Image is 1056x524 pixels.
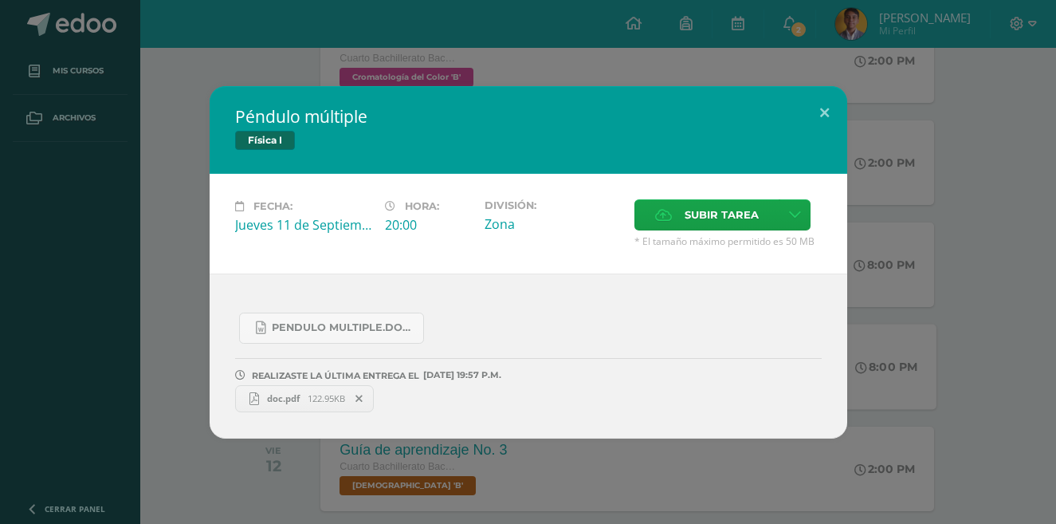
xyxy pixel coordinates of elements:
a: Pendulo multiple.docx [239,313,424,344]
span: Fecha: [253,200,292,212]
span: REALIZASTE LA ÚLTIMA ENTREGA EL [252,370,419,381]
span: Remover entrega [346,390,373,408]
span: Hora: [405,200,439,212]
div: 20:00 [385,216,472,234]
span: doc.pdf [259,392,308,404]
span: Física I [235,131,295,150]
div: Zona [485,215,622,233]
h2: Péndulo múltiple [235,105,822,128]
span: Subir tarea [685,200,759,230]
div: Jueves 11 de Septiembre [235,216,372,234]
button: Close (Esc) [802,86,847,140]
label: División: [485,199,622,211]
a: doc.pdf 122.95KB [235,385,375,412]
span: * El tamaño máximo permitido es 50 MB [634,234,822,248]
span: 122.95KB [308,392,345,404]
span: Pendulo multiple.docx [272,321,415,334]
